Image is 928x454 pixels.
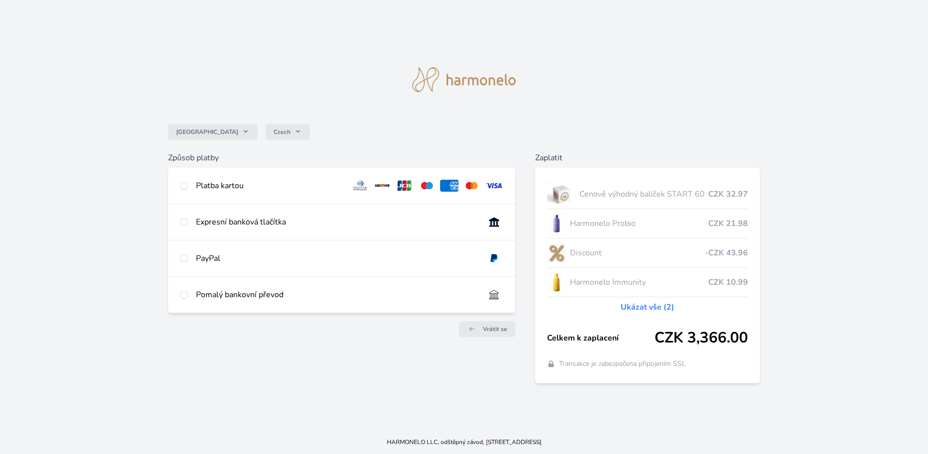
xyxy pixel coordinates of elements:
span: Harmonelo Probio [570,218,708,229]
span: CZK 3,366.00 [654,329,748,347]
span: Celkem k zaplacení [547,332,654,344]
div: Expresní banková tlačítka [196,216,477,228]
img: jcb.svg [395,180,414,192]
span: CZK 32.97 [708,188,748,200]
span: Czech [274,128,290,136]
span: Harmonelo Immunity [570,276,708,288]
a: Vrátit se [459,321,515,337]
button: [GEOGRAPHIC_DATA] [168,124,258,140]
div: Platba kartou [196,180,343,192]
img: paypal.svg [485,252,503,264]
span: Transakce je zabezpečena připojením SSL [559,359,686,369]
h6: Způsob platby [168,152,515,164]
div: PayPal [196,252,477,264]
span: Discount [570,247,705,259]
span: CZK 10.99 [708,276,748,288]
img: bankTransfer_IBAN.svg [485,289,503,301]
span: Vrátit se [483,325,507,333]
a: Ukázat vše (2) [621,301,674,313]
span: [GEOGRAPHIC_DATA] [176,128,238,136]
img: start.jpg [547,182,575,207]
img: maestro.svg [418,180,436,192]
span: CZK 21.98 [708,218,748,229]
h6: Zaplatit [535,152,760,164]
img: visa.svg [485,180,503,192]
div: Pomalý bankovní převod [196,289,477,301]
span: -CZK 43.96 [705,247,748,259]
img: CLEAN_PROBIO_se_stinem_x-lo.jpg [547,211,566,236]
span: Cenově výhodný balíček START 60 [579,188,708,200]
img: discount-lo.png [547,240,566,265]
img: diners.svg [351,180,370,192]
img: amex.svg [440,180,459,192]
img: logo.svg [412,67,516,92]
img: onlineBanking_CZ.svg [485,216,503,228]
img: discover.svg [373,180,392,192]
img: IMMUNITY_se_stinem_x-lo.jpg [547,270,566,295]
img: mc.svg [463,180,481,192]
button: Czech [266,124,310,140]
